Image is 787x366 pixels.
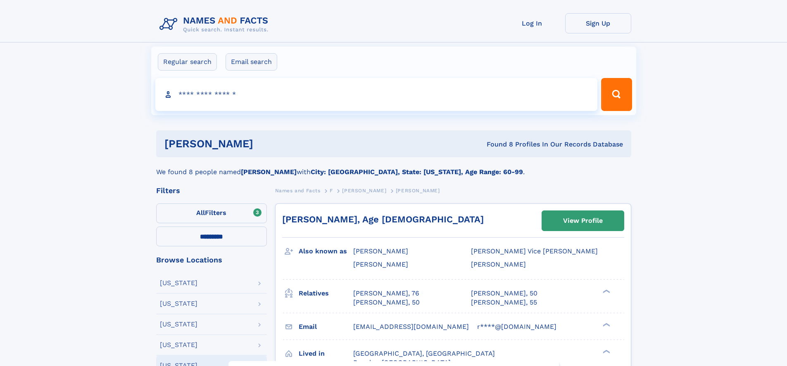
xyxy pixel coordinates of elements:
[330,185,333,196] a: F
[160,300,197,307] div: [US_STATE]
[353,323,469,331] span: [EMAIL_ADDRESS][DOMAIN_NAME]
[396,188,440,194] span: [PERSON_NAME]
[370,140,623,149] div: Found 8 Profiles In Our Records Database
[158,53,217,71] label: Regular search
[471,289,537,298] a: [PERSON_NAME], 50
[299,347,353,361] h3: Lived in
[471,260,526,268] span: [PERSON_NAME]
[499,13,565,33] a: Log In
[353,247,408,255] span: [PERSON_NAME]
[299,286,353,300] h3: Relatives
[156,203,267,223] label: Filters
[311,168,523,176] b: City: [GEOGRAPHIC_DATA], State: [US_STATE], Age Range: 60-99
[156,187,267,194] div: Filters
[160,321,197,328] div: [US_STATE]
[155,78,598,111] input: search input
[241,168,297,176] b: [PERSON_NAME]
[471,298,537,307] a: [PERSON_NAME], 55
[601,78,632,111] button: Search Button
[156,256,267,264] div: Browse Locations
[601,288,611,294] div: ❯
[226,53,277,71] label: Email search
[156,13,275,35] img: Logo Names and Facts
[353,260,408,268] span: [PERSON_NAME]
[164,139,370,149] h1: [PERSON_NAME]
[330,188,333,194] span: F
[299,244,353,258] h3: Also known as
[160,342,197,348] div: [US_STATE]
[563,211,603,230] div: View Profile
[342,188,386,194] span: [PERSON_NAME]
[196,209,205,217] span: All
[565,13,631,33] a: Sign Up
[542,211,624,231] a: View Profile
[353,289,419,298] a: [PERSON_NAME], 76
[160,280,197,286] div: [US_STATE]
[299,320,353,334] h3: Email
[275,185,321,196] a: Names and Facts
[342,185,386,196] a: [PERSON_NAME]
[156,157,631,177] div: We found 8 people named with .
[601,322,611,327] div: ❯
[353,298,420,307] a: [PERSON_NAME], 50
[282,214,484,224] a: [PERSON_NAME], Age [DEMOGRAPHIC_DATA]
[353,349,495,357] span: [GEOGRAPHIC_DATA], [GEOGRAPHIC_DATA]
[601,349,611,354] div: ❯
[471,247,598,255] span: [PERSON_NAME] Vice [PERSON_NAME]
